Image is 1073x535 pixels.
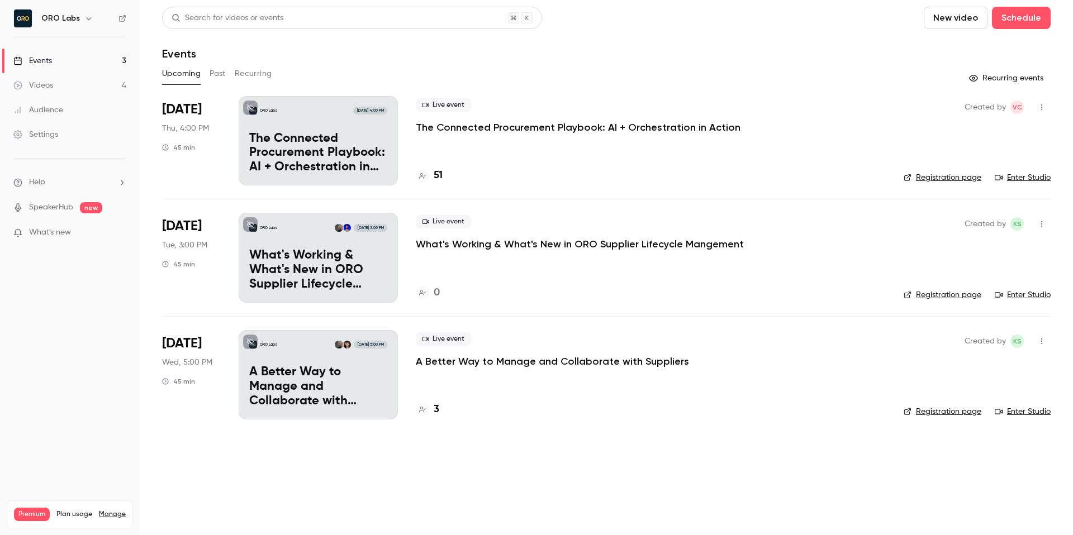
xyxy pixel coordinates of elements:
[416,215,471,228] span: Live event
[260,342,277,347] p: ORO Labs
[434,168,443,183] h4: 51
[416,285,440,300] a: 0
[992,7,1051,29] button: Schedule
[354,224,387,232] span: [DATE] 3:00 PM
[99,510,126,519] a: Manage
[210,65,226,83] button: Past
[1013,101,1022,114] span: VC
[354,341,387,348] span: [DATE] 5:00 PM
[260,225,277,231] p: ORO Labs
[904,406,981,417] a: Registration page
[80,202,102,213] span: new
[416,121,740,134] a: The Connected Procurement Playbook: AI + Orchestration in Action
[995,406,1051,417] a: Enter Studio
[162,47,196,60] h1: Events
[162,260,195,269] div: 45 min
[13,176,126,188] li: help-dropdown-opener
[995,172,1051,183] a: Enter Studio
[1013,217,1022,231] span: KS
[13,80,53,91] div: Videos
[416,402,439,417] a: 3
[13,129,58,140] div: Settings
[1010,217,1024,231] span: Kelli Stanley
[162,330,221,419] div: Oct 29 Wed, 12:00 PM (America/Chicago)
[29,202,73,213] a: SpeakerHub
[1013,335,1022,348] span: KS
[964,69,1051,87] button: Recurring events
[343,341,351,348] img: Aniketh Narayanan
[13,104,63,116] div: Audience
[924,7,987,29] button: New video
[162,101,202,118] span: [DATE]
[239,330,398,419] a: A Better Way to Manage and Collaborate with SuppliersORO LabsAniketh NarayananKelli Stanley[DATE]...
[162,377,195,386] div: 45 min
[965,335,1006,348] span: Created by
[113,228,126,238] iframe: Noticeable Trigger
[434,402,439,417] h4: 3
[162,143,195,152] div: 45 min
[416,355,689,368] a: A Better Way to Manage and Collaborate with Suppliers
[249,132,387,175] p: The Connected Procurement Playbook: AI + Orchestration in Action
[434,285,440,300] h4: 0
[1010,335,1024,348] span: Kelli Stanley
[416,237,744,251] a: What's Working & What's New in ORO Supplier Lifecycle Mangement
[249,249,387,292] p: What's Working & What's New in ORO Supplier Lifecycle Mangement
[904,289,981,300] a: Registration page
[162,357,212,368] span: Wed, 5:00 PM
[162,240,207,251] span: Tue, 3:00 PM
[416,168,443,183] a: 51
[239,96,398,185] a: The Connected Procurement Playbook: AI + Orchestration in ActionORO Labs[DATE] 4:00 PMThe Connect...
[235,65,272,83] button: Recurring
[162,213,221,302] div: Oct 28 Tue, 10:00 AM (America/Chicago)
[965,101,1006,114] span: Created by
[239,213,398,302] a: What's Working & What's New in ORO Supplier Lifecycle MangementORO LabsHrishi KaikiniKelli Stanle...
[965,217,1006,231] span: Created by
[249,365,387,408] p: A Better Way to Manage and Collaborate with Suppliers
[416,98,471,112] span: Live event
[56,510,92,519] span: Plan usage
[14,508,50,521] span: Premium
[14,9,32,27] img: ORO Labs
[162,335,202,352] span: [DATE]
[343,224,351,232] img: Hrishi Kaikini
[162,96,221,185] div: Oct 16 Thu, 11:00 AM (America/Detroit)
[416,332,471,346] span: Live event
[29,176,45,188] span: Help
[335,341,343,348] img: Kelli Stanley
[172,12,283,24] div: Search for videos or events
[1010,101,1024,114] span: Vlad Croitoru
[162,65,201,83] button: Upcoming
[162,217,202,235] span: [DATE]
[995,289,1051,300] a: Enter Studio
[29,227,71,238] span: What's new
[904,172,981,183] a: Registration page
[13,55,52,66] div: Events
[335,224,343,232] img: Kelli Stanley
[162,123,209,134] span: Thu, 4:00 PM
[353,107,387,114] span: [DATE] 4:00 PM
[260,108,277,113] p: ORO Labs
[41,13,80,24] h6: ORO Labs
